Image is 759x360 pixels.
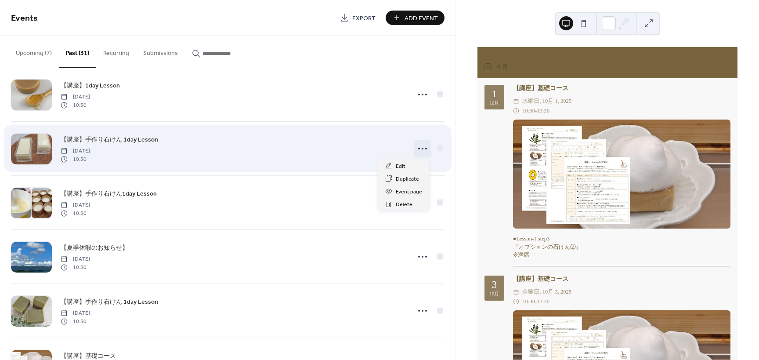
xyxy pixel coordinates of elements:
span: 13:30 [537,106,549,116]
span: Export [352,14,376,23]
span: 13:30 [537,297,549,306]
span: 【夏季休暇のお知らせ】 [61,244,128,253]
a: 【講座】手作り石けん 1day Lesson [61,297,158,307]
span: [DATE] [61,309,90,317]
span: Event page [396,187,422,196]
span: Edit [396,162,405,171]
div: ​ [513,106,519,116]
a: 【講座】手作り石けん1day Lesson [61,189,157,199]
a: 【夏季休暇のお知らせ】 [61,243,128,253]
span: 10:30 [61,263,90,271]
span: 10:30 [61,209,90,217]
span: 【講座】手作り石けん 1day Lesson [61,298,158,307]
span: Events [11,10,38,27]
button: Upcoming (7) [9,36,59,67]
div: ​ [513,287,519,297]
div: 10月 [489,291,499,296]
a: 【講座】手作り石けん 1day Lesson [61,135,158,145]
span: 【講座】1day Lesson [61,81,120,91]
div: 【講座】基礎コース [513,274,730,284]
div: ​ [513,297,519,306]
button: Add Event [386,11,445,25]
span: 10:30 [522,106,535,116]
div: ●Lesson-1 step3 『オプションの石けん②』 ※満席 [513,235,730,260]
span: [DATE] [61,93,90,101]
button: Recurring [96,36,136,67]
button: Past (31) [59,36,96,68]
span: [DATE] [61,147,90,155]
span: - [535,106,537,116]
span: 10:30 [522,297,535,306]
span: Delete [396,200,412,209]
span: 金曜日, 10月 3, 2025 [522,287,571,297]
span: [DATE] [61,201,90,209]
span: 【講座】手作り石けん 1day Lesson [61,135,158,145]
div: 【講座】基礎コース [513,84,730,93]
span: 10:30 [61,317,90,325]
button: Submissions [136,36,185,67]
span: 10:30 [61,155,90,163]
div: ​ [513,97,519,106]
span: Add Event [405,14,438,23]
span: 水曜日, 10月 1, 2025 [522,97,571,106]
span: 10:30 [61,101,90,109]
span: 【講座】手作り石けん1day Lesson [61,189,157,199]
div: 今後のイベント [477,47,737,57]
span: Duplicate [396,175,419,184]
span: [DATE] [61,255,90,263]
a: Export [333,11,382,25]
div: 1 [492,89,497,99]
div: 10月 [489,101,499,105]
div: 3 [492,280,497,290]
span: - [535,297,537,306]
a: 【講座】1day Lesson [61,80,120,91]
